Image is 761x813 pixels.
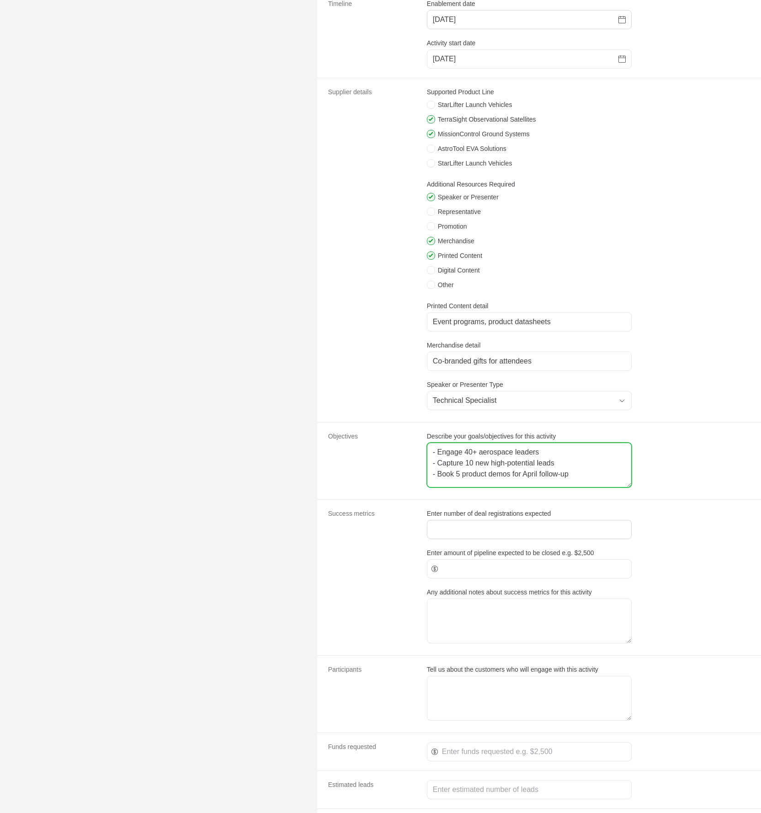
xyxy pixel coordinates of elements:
span: StarLifter Launch Vehicles [438,159,512,168]
label: Enter amount of pipeline expected to be closed e.g. $2,500 [427,548,594,557]
span: StarLifter Launch Vehicles [438,100,512,109]
span: AstroTool EVA Solutions [438,144,506,153]
legend: Additional Resources Required [427,180,515,189]
span: TerraSight Observational Satellites [438,115,536,124]
span: Printed Content [438,251,482,260]
span: Representative [438,207,481,216]
label: Any additional notes about success metrics for this activity [427,588,632,597]
label: Describe your goals/objectives for this activity [427,432,632,441]
div: Open [613,391,631,410]
span: Other [438,280,454,289]
span: Speaker or Presenter [438,193,499,202]
dt: Supplier details [328,87,416,413]
legend: Supported Product Line [427,87,494,96]
span: Digital Content [438,266,480,275]
input: Enter funds requested e.g. $2,500 [442,746,626,757]
span: MissionControl Ground Systems [438,129,530,139]
dt: Estimated leads [328,780,416,799]
dt: Participants [328,665,416,723]
dt: Success metrics [328,509,416,646]
label: Tell us about the customers who will engage with this activity [427,665,632,674]
span: Promotion [438,222,467,231]
label: Merchandise detail [427,341,481,350]
label: Speaker or Presenter Type [427,380,632,389]
div: Change date, November 28, 2025 [618,53,626,64]
dt: Objectives [328,432,416,490]
label: Printed Content detail [427,301,489,310]
label: Enter number of deal registrations expected [427,509,551,518]
input: Enter estimated number of leads [433,784,626,795]
span: Merchandise [438,236,474,246]
dt: Funds requested [328,742,416,761]
label: Activity start date [427,38,476,48]
div: Change date, November 18, 2025 [618,14,626,25]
